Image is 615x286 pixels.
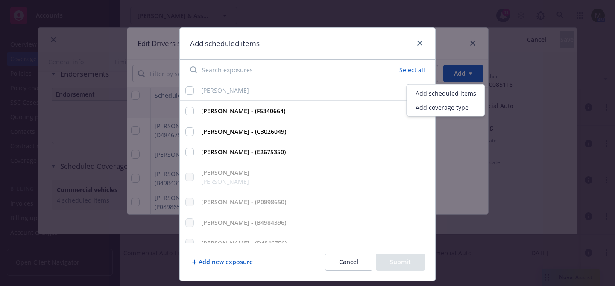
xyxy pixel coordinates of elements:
[201,239,287,247] strong: [PERSON_NAME] - (D4846756)
[415,38,425,48] a: close
[201,107,285,115] strong: [PERSON_NAME] - (F5340664)
[201,177,249,186] span: [PERSON_NAME]
[190,254,255,271] button: Add new exposure
[394,64,430,76] button: Select all
[409,86,483,100] div: Add scheduled items
[201,218,286,227] strong: [PERSON_NAME] - (B4984396)
[201,198,286,206] strong: [PERSON_NAME] - (P0898650)
[201,168,249,177] strong: [PERSON_NAME]
[185,61,317,78] input: Search exposures
[201,148,286,156] strong: [PERSON_NAME] - (E2675350)
[325,254,372,271] button: Cancel
[409,100,483,115] div: Add coverage type
[190,38,260,49] h1: Add scheduled items
[201,86,249,95] span: [PERSON_NAME]
[201,127,286,136] strong: [PERSON_NAME] - (C3026049)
